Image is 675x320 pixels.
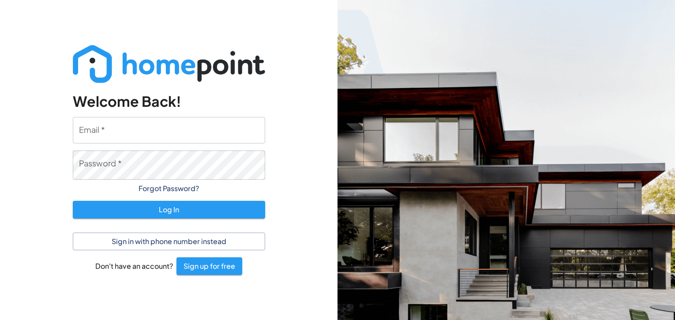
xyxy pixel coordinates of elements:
[73,180,265,197] button: Forgot Password?
[73,93,265,110] h4: Welcome Back!
[73,45,265,83] img: Logo
[176,257,242,275] button: Sign up for free
[73,233,265,250] button: Sign in with phone number instead
[73,117,265,143] input: hi@example.com
[95,260,173,271] h6: Don't have an account?
[73,201,265,218] button: Log In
